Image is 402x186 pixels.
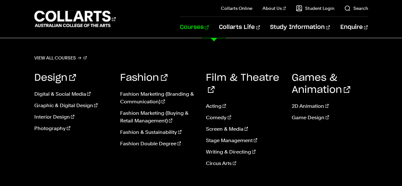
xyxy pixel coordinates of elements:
a: Design [34,73,76,83]
a: Enquire [340,17,368,38]
a: Writing & Directing [206,148,282,156]
a: About Us [262,5,286,11]
a: Courses [180,17,209,38]
a: Photography [34,125,111,132]
a: View all courses [34,53,87,62]
a: Fashion Double Degree [120,140,196,148]
a: Game Design [291,114,368,121]
a: Student Login [296,5,334,11]
a: Comedy [206,114,282,121]
a: Digital & Social Media [34,90,111,98]
a: Screen & Media [206,125,282,133]
a: Graphic & Digital Design [34,102,111,109]
a: Interior Design [34,113,111,121]
a: Circus Arts [206,160,282,167]
a: Games & Animation [291,73,350,95]
a: Collarts Life [219,17,260,38]
a: Acting [206,102,282,110]
a: Fashion Marketing (Branding & Communication) [120,90,196,106]
a: Fashion & Sustainability [120,128,196,136]
a: Stage Management [206,137,282,144]
a: Study Information [270,17,330,38]
a: Collarts Online [221,5,252,11]
a: 2D Animation [291,102,368,110]
a: Search [344,5,368,11]
a: Fashion [120,73,167,83]
a: Fashion Marketing (Buying & Retail Management) [120,109,196,125]
a: Film & Theatre [206,73,279,95]
div: Go to homepage [34,10,116,28]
